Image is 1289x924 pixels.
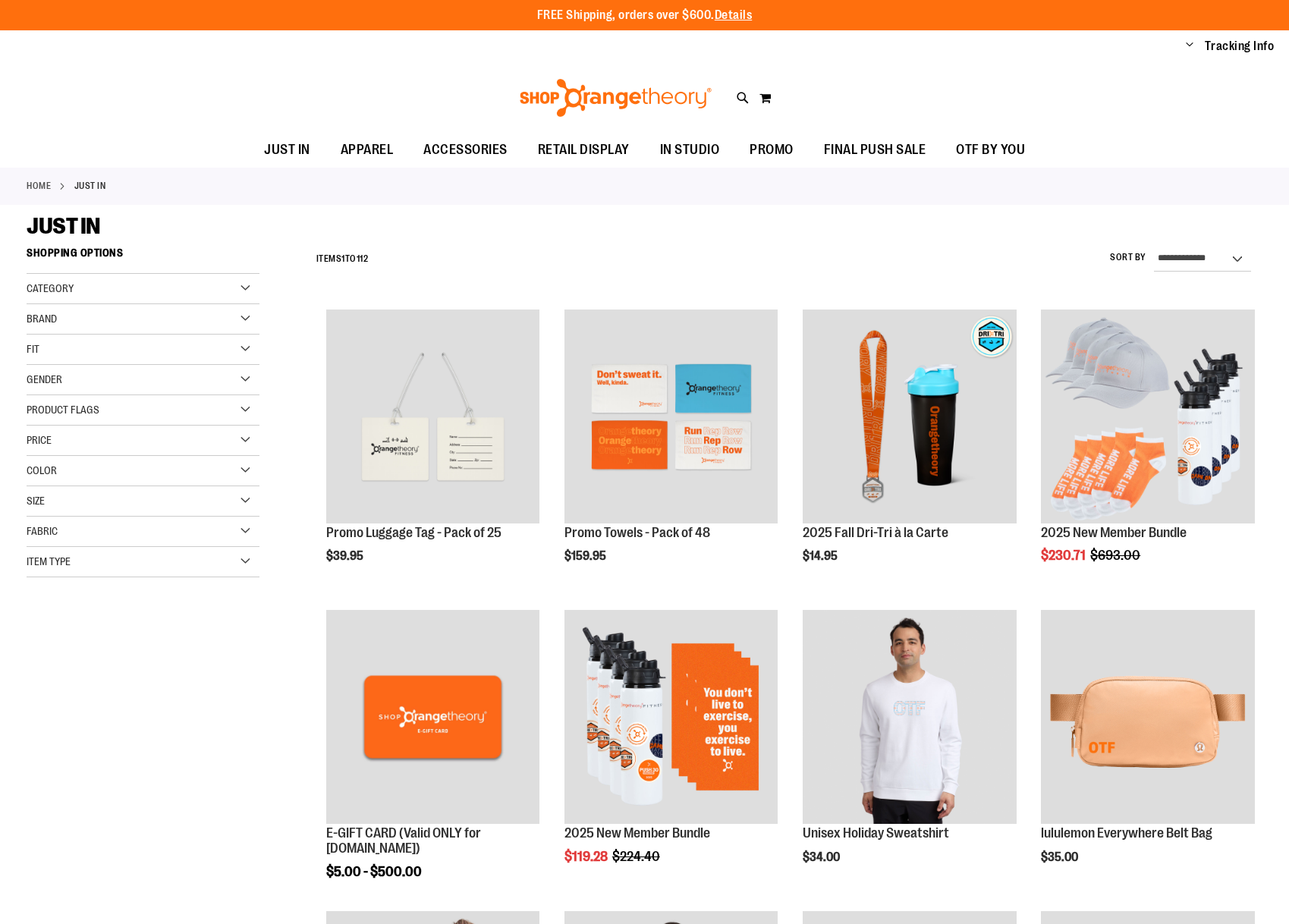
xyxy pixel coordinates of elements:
[1041,610,1255,826] a: lululemon Everywhere Belt Bag
[1041,850,1080,864] span: $35.00
[423,133,508,167] span: ACCESSORIES
[803,610,1017,824] img: Unisex Holiday Sweatshirt
[537,7,753,24] p: FREE Shipping, orders over $600.
[564,849,610,864] span: $119.28
[27,282,74,294] span: Category
[27,365,259,395] div: Gender
[326,310,540,523] img: Promo Luggage Tag - Pack of 25
[1090,548,1143,563] span: $693.00
[803,850,842,864] span: $34.00
[557,602,786,902] div: product
[27,343,39,355] span: Fit
[27,464,57,476] span: Color
[564,610,778,826] a: 2025 New Member Bundle
[1041,310,1255,523] img: 2025 New Member Bundle
[660,133,720,167] span: IN STUDIO
[27,434,52,446] span: Price
[27,486,259,517] div: Size
[645,133,735,168] a: IN STUDIO
[27,404,99,416] span: Product Flags
[803,549,840,563] span: $14.95
[517,79,714,117] img: Shop Orangetheory
[326,525,501,540] a: Promo Luggage Tag - Pack of 25
[795,602,1024,902] div: product
[27,517,259,547] div: Fabric
[538,133,630,167] span: RETAIL DISPLAY
[27,240,259,274] strong: Shopping Options
[750,133,794,167] span: PROMO
[956,133,1025,167] span: OTF BY YOU
[564,610,778,824] img: 2025 New Member Bundle
[341,253,345,264] span: 1
[27,335,259,365] div: Fit
[612,849,662,864] span: $224.40
[319,302,548,602] div: product
[319,602,548,917] div: product
[27,547,259,577] div: Item Type
[1041,525,1187,540] a: 2025 New Member Bundle
[326,549,366,563] span: $39.95
[734,133,809,168] a: PROMO
[824,133,926,167] span: FINAL PUSH SALE
[795,302,1024,602] div: product
[803,825,949,841] a: Unisex Holiday Sweatshirt
[1033,602,1262,902] div: product
[1041,548,1088,563] span: $230.71
[326,610,540,824] img: E-GIFT CARD (Valid ONLY for ShopOrangetheory.com)
[523,133,645,168] a: RETAIL DISPLAY
[249,133,325,167] a: JUST IN
[803,310,1017,526] a: 2025 Fall Dri-Tri à la Carte
[1041,825,1212,841] a: lululemon Everywhere Belt Bag
[809,133,942,168] a: FINAL PUSH SALE
[564,310,778,526] a: Promo Towels - Pack of 48
[326,825,481,856] a: E-GIFT CARD (Valid ONLY for [DOMAIN_NAME])
[27,304,259,335] div: Brand
[803,310,1017,523] img: 2025 Fall Dri-Tri à la Carte
[325,133,409,168] a: APPAREL
[1041,610,1255,824] img: lululemon Everywhere Belt Bag
[1186,39,1193,54] button: Account menu
[941,133,1040,168] a: OTF BY YOU
[408,133,523,168] a: ACCESSORIES
[27,395,259,426] div: Product Flags
[326,310,540,526] a: Promo Luggage Tag - Pack of 25
[27,213,100,239] span: JUST IN
[803,525,948,540] a: 2025 Fall Dri-Tri à la Carte
[1205,38,1275,55] a: Tracking Info
[316,247,369,271] h2: Items to
[27,495,45,507] span: Size
[557,302,786,602] div: product
[326,864,422,879] span: $5.00 - $500.00
[564,310,778,523] img: Promo Towels - Pack of 48
[357,253,369,264] span: 112
[27,555,71,567] span: Item Type
[564,549,608,563] span: $159.95
[326,610,540,826] a: E-GIFT CARD (Valid ONLY for ShopOrangetheory.com)
[564,825,710,841] a: 2025 New Member Bundle
[341,133,394,167] span: APPAREL
[27,426,259,456] div: Price
[27,274,259,304] div: Category
[564,525,710,540] a: Promo Towels - Pack of 48
[27,373,62,385] span: Gender
[1110,251,1146,264] label: Sort By
[27,456,259,486] div: Color
[27,179,51,193] a: Home
[1041,310,1255,526] a: 2025 New Member Bundle
[264,133,310,167] span: JUST IN
[715,8,753,22] a: Details
[74,179,106,193] strong: JUST IN
[803,610,1017,826] a: Unisex Holiday Sweatshirt
[27,313,57,325] span: Brand
[27,525,58,537] span: Fabric
[1033,302,1262,602] div: product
